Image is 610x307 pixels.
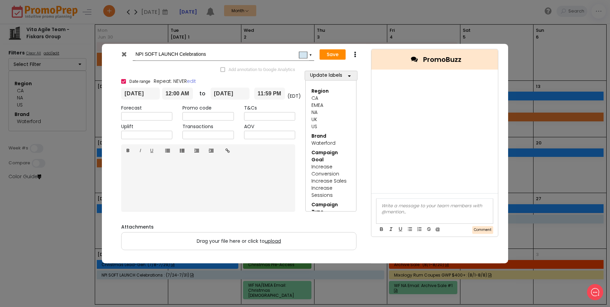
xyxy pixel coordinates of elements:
span: Repeat: NEVER [154,77,196,84]
label: Transactions [182,123,213,130]
button: Save [320,49,346,60]
a: U [145,144,158,157]
div: Waterford [311,139,350,146]
label: Drag your file here or click to [122,232,356,250]
label: Promo code [182,104,212,112]
div: Brand [311,132,350,139]
a: Outdent [189,144,204,157]
button: Comment [472,226,493,234]
input: End time [254,88,285,100]
a: Insert link [220,144,235,157]
span: PromoBuzz [423,54,461,65]
label: Forecast [121,104,142,112]
iframe: gist-messenger-bubble-iframe [587,284,603,300]
div: US [311,123,350,130]
button: Update labels [305,71,357,80]
div: Region [311,87,350,94]
input: From date [121,88,160,100]
div: CA [311,94,350,101]
label: AOV [244,123,254,130]
label: Uplift [121,123,133,130]
div: to [193,90,208,98]
a: Indent [204,144,219,157]
div: NA [311,109,350,116]
input: Start time [162,88,193,100]
input: Add name... [135,48,309,61]
a: edit [187,77,196,84]
span: We run on Gist [57,236,86,241]
a: Unordered list [160,144,175,157]
input: To date [211,88,249,100]
div: EMEA [311,101,350,109]
div: Increase Conversion [311,163,350,177]
a: I [134,144,146,157]
span: Date range [129,78,150,85]
div: Increase Sessions [311,184,350,198]
span: upload [265,237,281,244]
div: Campaign Goal [311,149,350,163]
h6: Attachments [121,224,356,230]
div: Campaign Type [311,201,350,215]
div: (EDT) [285,93,300,100]
a: B [121,144,135,157]
div: Increase Sales [311,177,350,184]
h1: Hello [PERSON_NAME]! [10,33,125,44]
a: Ordered list [175,144,190,157]
label: T&Cs [244,104,257,112]
div: UK [311,116,350,123]
h2: What can we do to help? [10,45,125,56]
button: New conversation [10,68,125,81]
span: New conversation [44,72,81,77]
div: ▼ [309,51,312,57]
